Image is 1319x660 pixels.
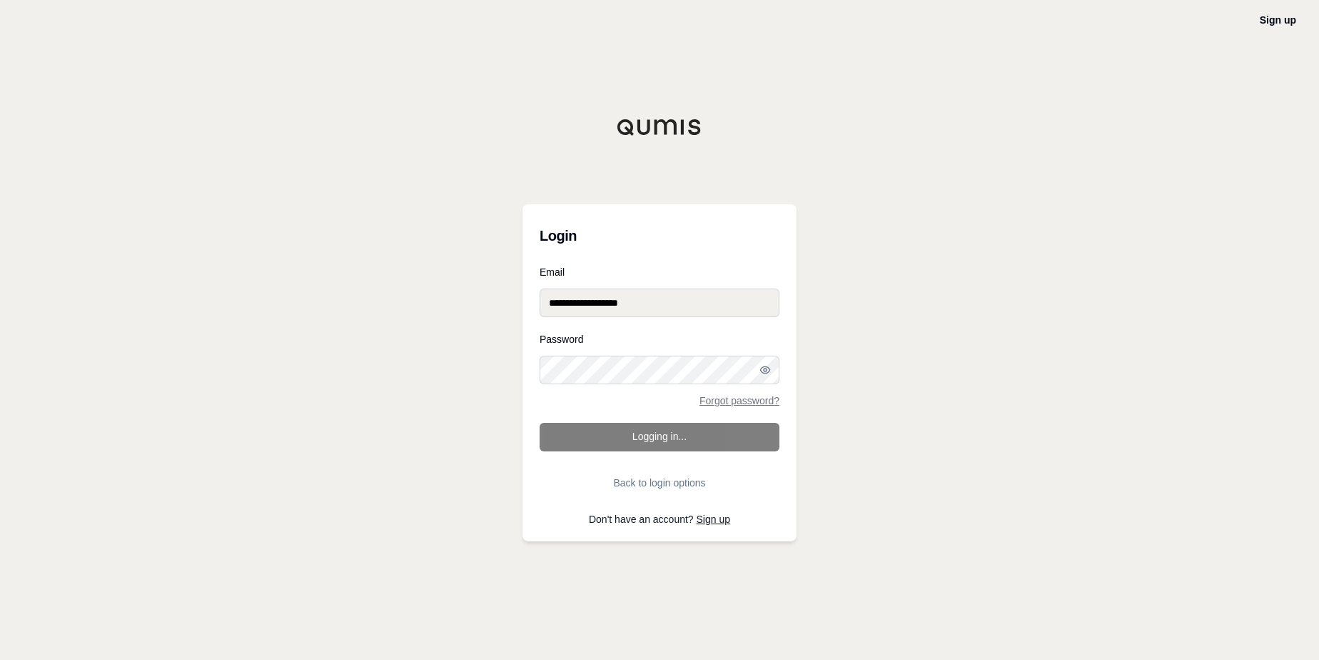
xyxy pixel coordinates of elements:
[617,119,702,136] img: Qumis
[540,267,779,277] label: Email
[540,514,779,524] p: Don't have an account?
[1260,14,1296,26] a: Sign up
[540,221,779,250] h3: Login
[540,469,779,497] button: Back to login options
[697,514,730,525] a: Sign up
[540,334,779,344] label: Password
[699,396,779,406] a: Forgot password?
